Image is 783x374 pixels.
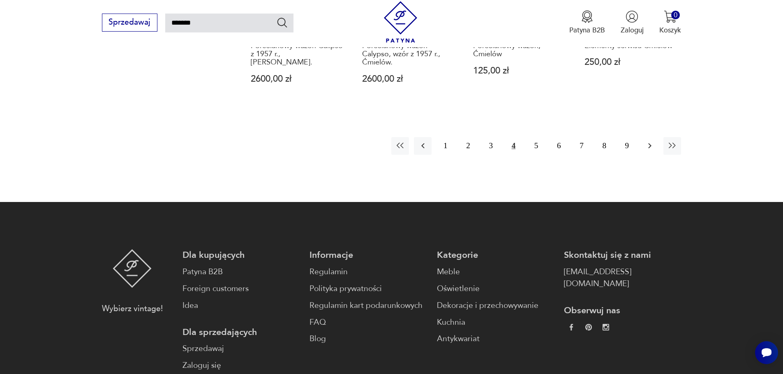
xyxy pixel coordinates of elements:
p: Koszyk [659,25,681,35]
img: Patyna - sklep z meblami i dekoracjami vintage [380,1,421,43]
iframe: Smartsupp widget button [755,341,778,364]
button: Sprzedawaj [102,14,157,32]
p: 2600,00 zł [251,75,343,83]
p: Obserwuj nas [564,305,681,317]
p: Kategorie [437,249,554,261]
a: Regulamin kart podarunkowych [310,300,427,312]
button: 1 [437,137,454,155]
a: Antykwariat [437,333,554,345]
p: Wybierz vintage! [102,303,163,315]
p: Zaloguj [621,25,644,35]
p: Patyna B2B [569,25,605,35]
img: Ikonka użytkownika [626,10,638,23]
a: Meble [437,266,554,278]
a: Zaloguj się [182,360,300,372]
a: Regulamin [310,266,427,278]
a: Idea [182,300,300,312]
button: 5 [527,137,545,155]
a: Dekoracje i przechowywanie [437,300,554,312]
a: Kuchnia [437,317,554,328]
button: 8 [596,137,613,155]
a: Ikona medaluPatyna B2B [569,10,605,35]
a: FAQ [310,317,427,328]
button: 3 [482,137,500,155]
p: 125,00 zł [473,67,566,75]
h3: Porcelanowy wazon, Ćmielów [473,42,566,59]
a: Foreign customers [182,283,300,295]
button: 0Koszyk [659,10,681,35]
button: 2 [459,137,477,155]
img: 37d27d81a828e637adc9f9cb2e3d3a8a.webp [585,324,592,330]
a: Sprzedawaj [182,343,300,355]
img: c2fd9cf7f39615d9d6839a72ae8e59e5.webp [603,324,609,330]
button: 9 [618,137,636,155]
img: Patyna - sklep z meblami i dekoracjami vintage [113,249,152,288]
p: 2600,00 zł [362,75,455,83]
p: 250,00 zł [584,58,677,67]
p: Skontaktuj się z nami [564,249,681,261]
a: [EMAIL_ADDRESS][DOMAIN_NAME] [564,266,681,290]
p: Informacje [310,249,427,261]
button: 4 [505,137,522,155]
p: Dla sprzedających [182,326,300,338]
h3: Porcelanowy wazon Calypso, wzór z 1957 r., Ćmielów. [362,42,455,67]
p: Dla kupujących [182,249,300,261]
div: 0 [671,11,680,19]
h3: Elementy serwisu Ćmielów [584,42,677,50]
img: Ikona medalu [581,10,594,23]
button: 7 [573,137,590,155]
button: 6 [550,137,568,155]
h3: Porcelanowy wazon Calipso z 1957 r., [PERSON_NAME]. [251,42,343,67]
button: Zaloguj [621,10,644,35]
a: Blog [310,333,427,345]
a: Sprzedawaj [102,20,157,26]
a: Patyna B2B [182,266,300,278]
img: Ikona koszyka [664,10,677,23]
img: da9060093f698e4c3cedc1453eec5031.webp [568,324,575,330]
a: Oświetlenie [437,283,554,295]
button: Patyna B2B [569,10,605,35]
a: Polityka prywatności [310,283,427,295]
button: Szukaj [276,16,288,28]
